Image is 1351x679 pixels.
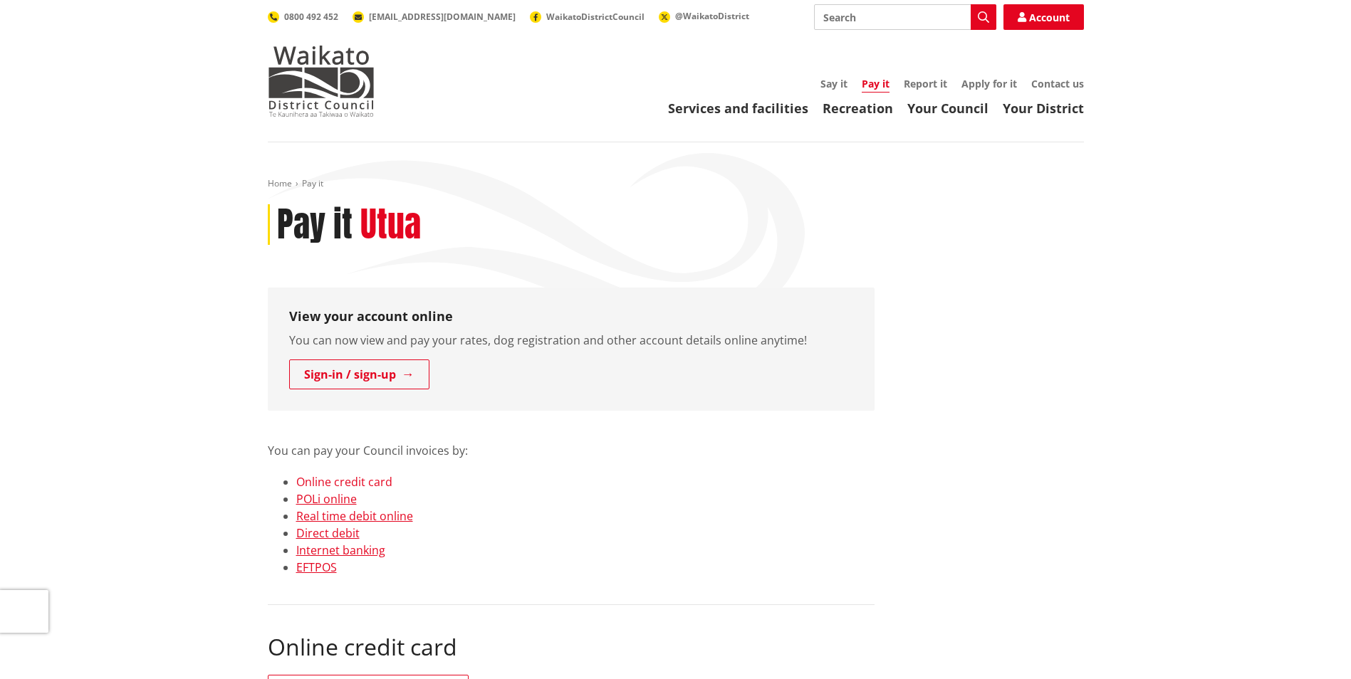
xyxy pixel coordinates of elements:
[277,204,353,246] h1: Pay it
[1003,4,1084,30] a: Account
[268,178,1084,190] nav: breadcrumb
[268,11,338,23] a: 0800 492 452
[907,100,989,117] a: Your Council
[862,77,890,93] a: Pay it
[296,474,392,490] a: Online credit card
[268,633,875,660] h2: Online credit card
[296,559,337,575] a: EFTPOS
[530,11,645,23] a: WaikatoDistrictCouncil
[268,177,292,189] a: Home
[961,77,1017,90] a: Apply for it
[1285,619,1337,670] iframe: Messenger Launcher
[302,177,323,189] span: Pay it
[268,425,875,459] p: You can pay your Council invoices by:
[1031,77,1084,90] a: Contact us
[814,4,996,30] input: Search input
[369,11,516,23] span: [EMAIL_ADDRESS][DOMAIN_NAME]
[289,332,853,349] p: You can now view and pay your rates, dog registration and other account details online anytime!
[659,10,749,22] a: @WaikatoDistrict
[296,525,360,541] a: Direct debit
[1003,100,1084,117] a: Your District
[353,11,516,23] a: [EMAIL_ADDRESS][DOMAIN_NAME]
[289,359,429,389] a: Sign-in / sign-up
[268,46,375,117] img: Waikato District Council - Te Kaunihera aa Takiwaa o Waikato
[823,100,893,117] a: Recreation
[668,100,808,117] a: Services and facilities
[820,77,847,90] a: Say it
[284,11,338,23] span: 0800 492 452
[296,491,357,507] a: POLi online
[360,204,421,246] h2: Utua
[675,10,749,22] span: @WaikatoDistrict
[546,11,645,23] span: WaikatoDistrictCouncil
[904,77,947,90] a: Report it
[296,508,413,524] a: Real time debit online
[296,542,385,558] a: Internet banking
[289,309,853,325] h3: View your account online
